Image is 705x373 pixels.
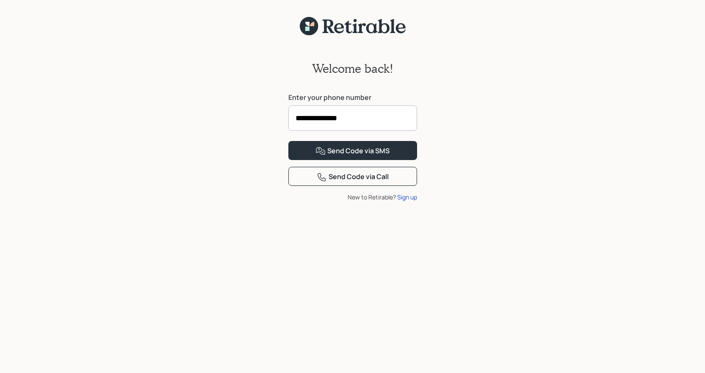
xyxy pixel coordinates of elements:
div: Sign up [397,193,417,202]
button: Send Code via Call [288,167,417,186]
button: Send Code via SMS [288,141,417,160]
label: Enter your phone number [288,93,417,102]
div: Send Code via Call [317,172,389,182]
div: Send Code via SMS [315,146,390,156]
h2: Welcome back! [312,61,393,76]
div: New to Retirable? [288,193,417,202]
